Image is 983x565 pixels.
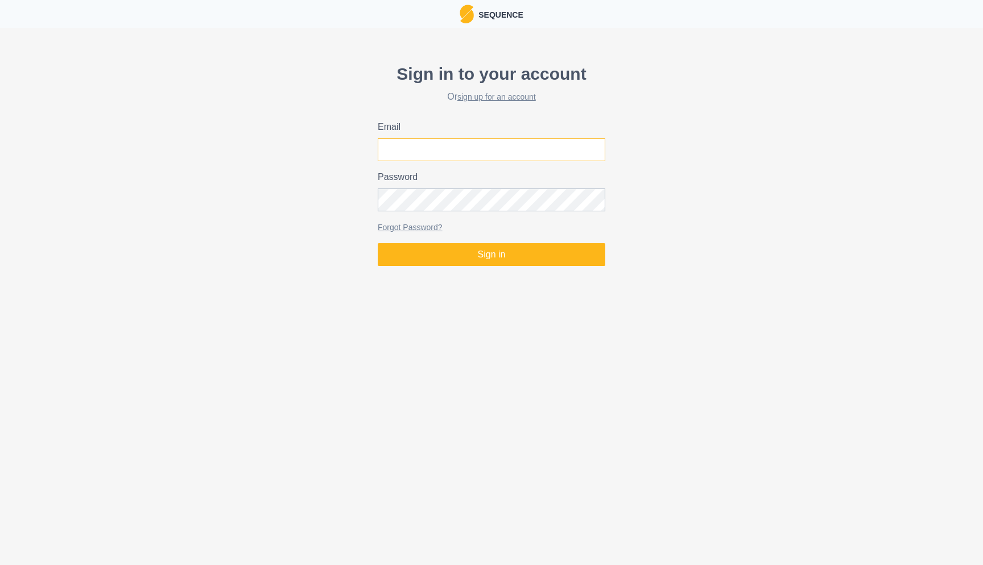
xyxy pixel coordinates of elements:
[378,61,605,87] p: Sign in to your account
[378,223,443,232] a: Forgot Password?
[378,120,598,134] label: Email
[378,91,605,102] h2: Or
[460,5,523,23] a: LogoSequence
[457,92,536,101] a: sign up for an account
[378,243,605,266] button: Sign in
[460,5,474,23] img: Logo
[474,7,523,21] p: Sequence
[378,170,598,184] label: Password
